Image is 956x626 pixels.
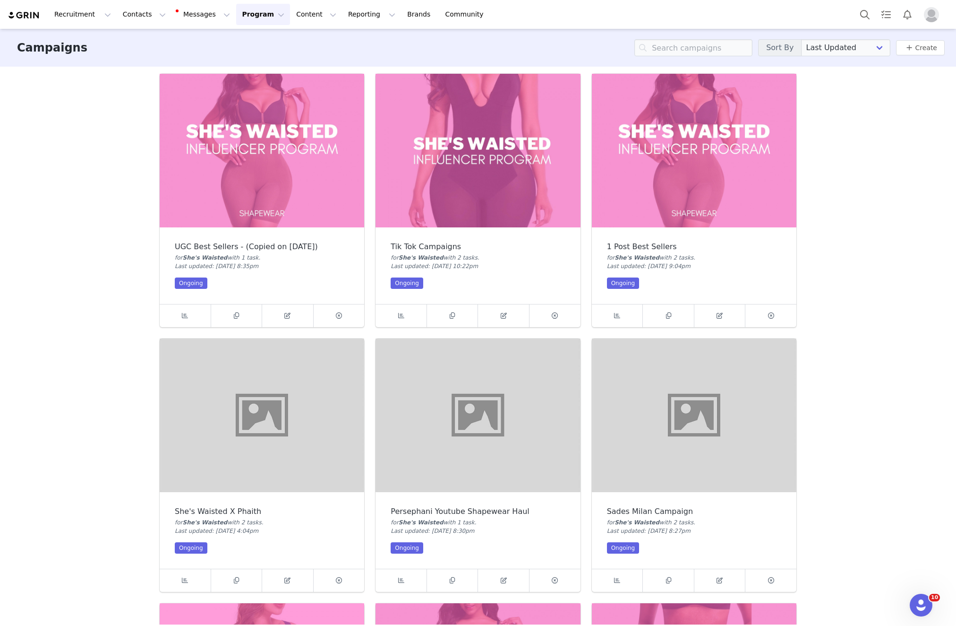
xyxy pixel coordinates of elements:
button: Messages [172,4,236,25]
img: grin logo [8,11,41,20]
div: Ongoing [607,278,640,289]
div: Ongoing [175,542,207,554]
button: Content [290,4,342,25]
span: 10 [929,594,940,601]
span: s [691,254,693,261]
div: for with 2 task . [391,253,565,262]
div: Ongoing [391,542,423,554]
span: She's Waisted [399,519,444,526]
span: s [258,519,261,526]
input: Search campaigns [634,39,752,56]
button: Search [854,4,875,25]
h3: Campaigns [17,39,87,56]
span: She's Waisted [615,519,659,526]
div: Last updated: [DATE] 9:04pm [607,262,781,270]
a: Tasks [876,4,896,25]
span: s [475,254,478,261]
div: UGC Best Sellers - (Copied on [DATE]) [175,243,349,251]
img: 1 Post Best Sellers [592,74,796,227]
div: She's Waisted X Phaith [175,507,349,516]
div: for with 2 task . [175,518,349,527]
a: Create [904,42,937,53]
div: Last updated: [DATE] 10:22pm [391,262,565,270]
span: She's Waisted [615,254,659,261]
span: She's Waisted [183,254,228,261]
button: Profile [918,7,948,22]
div: for with 1 task . [175,253,349,262]
img: Persephani Youtube Shapewear Haul [376,339,580,492]
div: for with 2 task . [607,253,781,262]
div: Tik Tok Campaigns [391,243,565,251]
div: Last updated: [DATE] 8:27pm [607,527,781,535]
button: Reporting [342,4,401,25]
span: s [691,519,693,526]
img: placeholder-profile.jpg [924,7,939,22]
div: Sades Milan Campaign [607,507,781,516]
div: Ongoing [607,542,640,554]
a: Community [440,4,494,25]
button: Recruitment [49,4,117,25]
div: Persephani Youtube Shapewear Haul [391,507,565,516]
iframe: Intercom live chat [910,594,932,617]
img: Sades Milan Campaign [592,339,796,492]
img: UGC Best Sellers - (Copied on Jul 13, 2022) [160,74,364,227]
button: Contacts [117,4,171,25]
span: She's Waisted [183,519,228,526]
div: Last updated: [DATE] 4:04pm [175,527,349,535]
button: Program [236,4,290,25]
img: She's Waisted X Phaith [160,339,364,492]
span: She's Waisted [399,254,444,261]
a: Brands [401,4,439,25]
div: Last updated: [DATE] 8:30pm [391,527,565,535]
button: Notifications [897,4,918,25]
div: Ongoing [391,278,423,289]
div: Last updated: [DATE] 8:35pm [175,262,349,270]
img: Tik Tok Campaigns [376,74,580,227]
div: for with 1 task . [391,518,565,527]
div: 1 Post Best Sellers [607,243,781,251]
button: Create [896,40,945,55]
div: Ongoing [175,278,207,289]
div: for with 2 task . [607,518,781,527]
